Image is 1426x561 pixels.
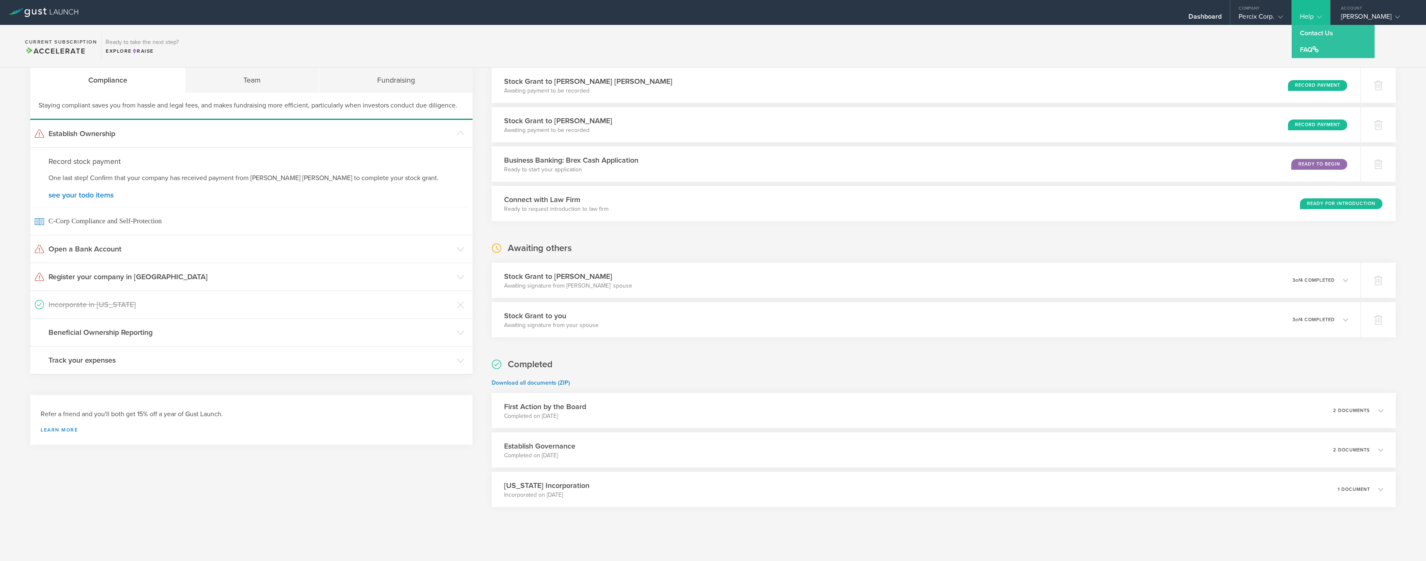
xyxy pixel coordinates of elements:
em: of [1295,317,1300,322]
h3: Incorporate in [US_STATE] [49,299,453,310]
h3: Beneficial Ownership Reporting [49,327,453,338]
h2: Current Subscription [25,39,97,44]
p: Ready to start your application [504,166,638,174]
div: Explore [106,47,179,55]
p: Awaiting signature from your spouse [504,321,599,329]
p: Incorporated on [DATE] [504,491,589,499]
div: Business Banking: Brex Cash ApplicationReady to start your applicationReady to Begin [492,146,1361,182]
div: Ready to Begin [1291,159,1347,170]
a: Learn more [41,427,462,432]
h2: Completed [508,359,553,371]
div: Team [185,68,319,93]
h3: Stock Grant to [PERSON_NAME] [504,115,612,126]
h3: Track your expenses [49,355,453,366]
a: C-Corp Compliance and Self-Protection [30,207,473,235]
h3: Stock Grant to you [504,310,599,321]
p: Completed on [DATE] [504,412,586,420]
p: 3 4 completed [1293,278,1335,283]
h3: Open a Bank Account [49,244,453,254]
a: Download all documents (ZIP) [492,379,570,386]
a: see your todo items [49,191,454,199]
p: 1 document [1338,487,1370,492]
h3: Business Banking: Brex Cash Application [504,155,638,166]
div: Staying compliant saves you from hassle and legal fees, and makes fundraising more efficient, par... [30,93,473,120]
h3: Refer a friend and you'll both get 15% off a year of Gust Launch. [41,410,462,419]
p: Ready to request introduction to law firm [504,205,609,213]
em: of [1295,278,1300,283]
div: Record Payment [1288,80,1347,91]
div: Connect with Law FirmReady to request introduction to law firmReady for Introduction [492,186,1396,221]
div: Fundraising [319,68,473,93]
h3: Establish Governance [504,441,575,451]
h3: First Action by the Board [504,401,586,412]
div: Dashboard [1188,12,1222,25]
p: Awaiting payment to be recorded [504,87,672,95]
p: 3 4 completed [1293,317,1335,322]
div: [PERSON_NAME] [1341,12,1411,25]
span: Raise [132,48,154,54]
h3: Connect with Law Firm [504,194,609,205]
h2: Awaiting others [508,242,572,254]
p: Awaiting signature from [PERSON_NAME]’ spouse [504,282,632,290]
div: Ready for Introduction [1300,198,1382,209]
h3: [US_STATE] Incorporation [504,480,589,491]
div: Help [1300,12,1322,25]
iframe: Chat Widget [1385,521,1426,561]
p: Awaiting payment to be recorded [504,126,612,134]
h4: Record stock payment [49,156,454,167]
span: C-Corp Compliance and Self-Protection [34,207,468,235]
div: Ready to take the next step?ExploreRaise [101,33,183,59]
h3: Establish Ownership [49,128,453,139]
div: Record Payment [1288,120,1347,130]
h3: Ready to take the next step? [106,39,179,45]
p: Completed on [DATE] [504,451,575,460]
p: One last step! Confirm that your company has received payment from [PERSON_NAME] [PERSON_NAME] to... [49,173,454,183]
h3: Register your company in [GEOGRAPHIC_DATA] [49,271,453,282]
span: Accelerate [25,46,85,56]
div: Stock Grant to [PERSON_NAME]Awaiting payment to be recordedRecord Payment [492,107,1361,142]
div: Compliance [30,68,185,93]
h3: Stock Grant to [PERSON_NAME] [PERSON_NAME] [504,76,672,87]
p: 2 documents [1333,408,1370,413]
p: 2 documents [1333,448,1370,452]
div: Percix Corp. [1239,12,1283,25]
h3: Stock Grant to [PERSON_NAME] [504,271,632,282]
div: Stock Grant to [PERSON_NAME] [PERSON_NAME]Awaiting payment to be recordedRecord Payment [492,68,1361,103]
